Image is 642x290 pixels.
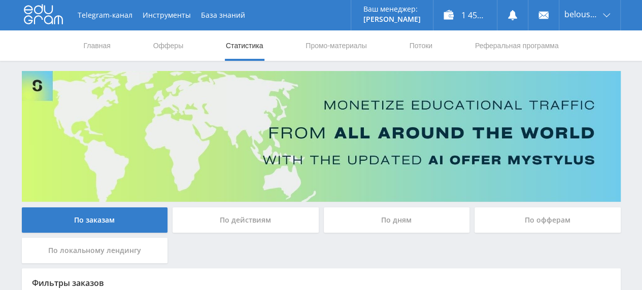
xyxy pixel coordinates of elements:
a: Реферальная программа [474,30,560,61]
span: belousova1964 [564,10,600,18]
div: Фильтры заказов [32,278,611,287]
img: Banner [22,71,621,202]
p: [PERSON_NAME] [363,15,421,23]
a: Промо-материалы [305,30,367,61]
div: По заказам [22,207,168,233]
div: По дням [324,207,470,233]
div: По офферам [475,207,621,233]
a: Потоки [408,30,433,61]
a: Статистика [225,30,264,61]
div: По локальному лендингу [22,238,168,263]
p: Ваш менеджер: [363,5,421,13]
a: Главная [83,30,112,61]
div: По действиям [173,207,319,233]
a: Офферы [152,30,185,61]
